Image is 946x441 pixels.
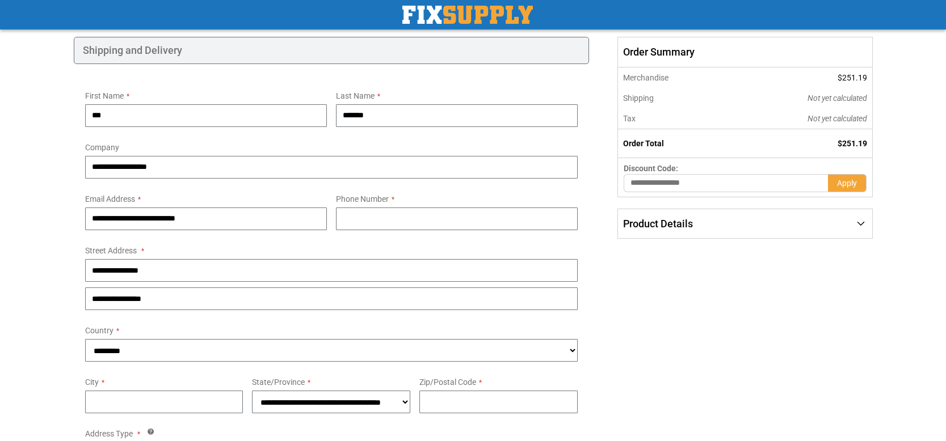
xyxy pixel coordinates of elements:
[838,139,867,148] span: $251.19
[837,179,857,188] span: Apply
[808,114,867,123] span: Not yet calculated
[618,108,731,129] th: Tax
[252,378,305,387] span: State/Province
[402,6,533,24] img: Fix Industrial Supply
[838,73,867,82] span: $251.19
[623,94,654,103] span: Shipping
[828,174,867,192] button: Apply
[85,246,137,255] span: Street Address
[617,37,872,67] span: Order Summary
[85,194,135,203] span: Email Address
[336,91,375,100] span: Last Name
[85,378,99,387] span: City
[74,37,590,64] div: Shipping and Delivery
[419,378,476,387] span: Zip/Postal Code
[85,143,119,152] span: Company
[85,326,113,335] span: Country
[336,194,389,203] span: Phone Number
[623,218,693,230] span: Product Details
[85,429,133,438] span: Address Type
[402,6,533,24] a: store logo
[808,94,867,103] span: Not yet calculated
[618,67,731,88] th: Merchandise
[85,91,124,100] span: First Name
[623,139,664,148] strong: Order Total
[624,164,678,173] span: Discount Code:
